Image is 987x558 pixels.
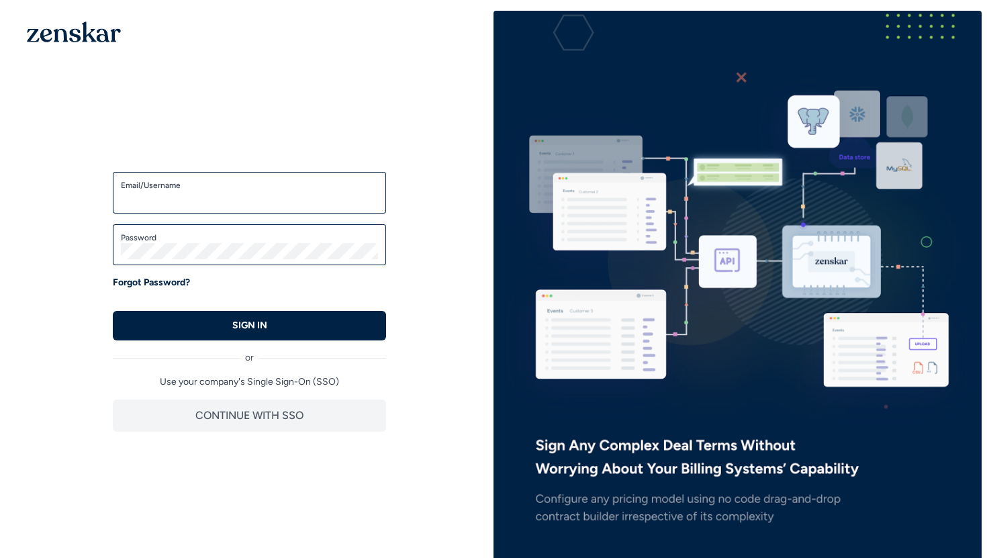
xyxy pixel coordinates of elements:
[113,311,386,340] button: SIGN IN
[121,180,378,191] label: Email/Username
[113,375,386,389] p: Use your company's Single Sign-On (SSO)
[113,340,386,365] div: or
[232,319,267,332] p: SIGN IN
[113,276,190,289] a: Forgot Password?
[121,232,378,243] label: Password
[113,400,386,432] button: CONTINUE WITH SSO
[27,21,121,42] img: 1OGAJ2xQqyY4LXKgY66KYq0eOWRCkrZdAb3gUhuVAqdWPZE9SRJmCz+oDMSn4zDLXe31Ii730ItAGKgCKgCCgCikA4Av8PJUP...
